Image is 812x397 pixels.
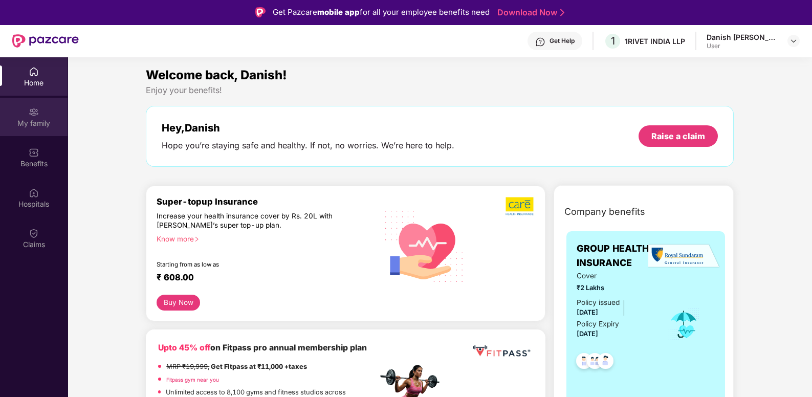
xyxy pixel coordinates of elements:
[12,34,79,48] img: New Pazcare Logo
[166,363,209,370] del: MRP ₹19,999,
[471,342,532,361] img: fppp.png
[162,122,454,134] div: Hey, Danish
[577,308,598,316] span: [DATE]
[158,343,367,352] b: on Fitpass pro annual membership plan
[577,283,653,293] span: ₹2 Lakhs
[146,85,734,96] div: Enjoy your benefits!
[564,205,645,219] span: Company benefits
[572,350,597,375] img: svg+xml;base64,PHN2ZyB4bWxucz0iaHR0cDovL3d3dy53My5vcmcvMjAwMC9zdmciIHdpZHRoPSI0OC45NDMiIGhlaWdodD...
[377,197,472,294] img: svg+xml;base64,PHN2ZyB4bWxucz0iaHR0cDovL3d3dy53My5vcmcvMjAwMC9zdmciIHhtbG5zOnhsaW5rPSJodHRwOi8vd3...
[577,271,653,282] span: Cover
[157,295,200,311] button: Buy Now
[317,7,360,17] strong: mobile app
[255,7,266,17] img: Logo
[648,244,720,269] img: insurerLogo
[577,330,598,338] span: [DATE]
[550,37,575,45] div: Get Help
[29,188,39,198] img: svg+xml;base64,PHN2ZyBpZD0iSG9zcGl0YWxzIiB4bWxucz0iaHR0cDovL3d3dy53My5vcmcvMjAwMC9zdmciIHdpZHRoPS...
[166,377,219,383] a: Fitpass gym near you
[577,297,620,308] div: Policy issued
[593,350,618,375] img: svg+xml;base64,PHN2ZyB4bWxucz0iaHR0cDovL3d3dy53My5vcmcvMjAwMC9zdmciIHdpZHRoPSI0OC45NDMiIGhlaWdodD...
[577,241,653,271] span: GROUP HEALTH INSURANCE
[577,319,619,330] div: Policy Expiry
[29,107,39,117] img: svg+xml;base64,PHN2ZyB3aWR0aD0iMjAiIGhlaWdodD0iMjAiIHZpZXdCb3g9IjAgMCAyMCAyMCIgZmlsbD0ibm9uZSIgeG...
[157,211,333,230] div: Increase your health insurance cover by Rs. 20L with [PERSON_NAME]’s super top-up plan.
[157,272,367,284] div: ₹ 608.00
[560,7,564,18] img: Stroke
[29,67,39,77] img: svg+xml;base64,PHN2ZyBpZD0iSG9tZSIgeG1sbnM9Imh0dHA6Ly93d3cudzMub3JnLzIwMDAvc3ZnIiB3aWR0aD0iMjAiIG...
[29,228,39,238] img: svg+xml;base64,PHN2ZyBpZD0iQ2xhaW0iIHhtbG5zPSJodHRwOi8vd3d3LnczLm9yZy8yMDAwL3N2ZyIgd2lkdGg9IjIwIi...
[651,130,705,142] div: Raise a claim
[789,37,798,45] img: svg+xml;base64,PHN2ZyBpZD0iRHJvcGRvd24tMzJ4MzIiIHhtbG5zPSJodHRwOi8vd3d3LnczLm9yZy8yMDAwL3N2ZyIgd2...
[611,35,615,47] span: 1
[157,234,371,241] div: Know more
[707,32,778,42] div: Danish [PERSON_NAME]
[506,196,535,216] img: b5dec4f62d2307b9de63beb79f102df3.png
[625,36,685,46] div: 1RIVET INDIA LLP
[146,68,287,82] span: Welcome back, Danish!
[667,307,700,341] img: icon
[211,363,307,370] strong: Get Fitpass at ₹11,000 +taxes
[707,42,778,50] div: User
[162,140,454,151] div: Hope you’re staying safe and healthy. If not, no worries. We’re here to help.
[273,6,490,18] div: Get Pazcare for all your employee benefits need
[497,7,561,18] a: Download Now
[535,37,545,47] img: svg+xml;base64,PHN2ZyBpZD0iSGVscC0zMngzMiIgeG1sbnM9Imh0dHA6Ly93d3cudzMub3JnLzIwMDAvc3ZnIiB3aWR0aD...
[29,147,39,158] img: svg+xml;base64,PHN2ZyBpZD0iQmVuZWZpdHMiIHhtbG5zPSJodHRwOi8vd3d3LnczLm9yZy8yMDAwL3N2ZyIgd2lkdGg9Ij...
[158,343,210,352] b: Upto 45% off
[157,196,377,207] div: Super-topup Insurance
[582,350,607,375] img: svg+xml;base64,PHN2ZyB4bWxucz0iaHR0cDovL3d3dy53My5vcmcvMjAwMC9zdmciIHdpZHRoPSI0OC45MTUiIGhlaWdodD...
[157,261,334,268] div: Starting from as low as
[194,236,200,242] span: right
